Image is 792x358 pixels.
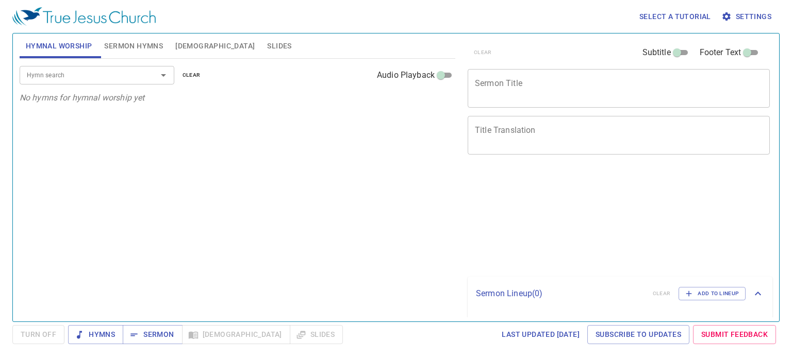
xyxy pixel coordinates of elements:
span: Sermon Hymns [104,40,163,53]
button: Sermon [123,325,182,344]
span: Footer Text [700,46,741,59]
a: Subscribe to Updates [587,325,689,344]
button: Open [156,68,171,82]
p: Sermon Lineup ( 0 ) [476,287,645,300]
div: Sermon Lineup(0)clearAdd to Lineup [468,277,772,311]
iframe: from-child [464,165,711,273]
span: Hymnal Worship [26,40,92,53]
span: Add to Lineup [685,289,739,298]
button: Hymns [68,325,123,344]
span: Sermon [131,328,174,341]
i: No hymns for hymnal worship yet [20,93,145,103]
span: Slides [267,40,291,53]
img: True Jesus Church [12,7,156,26]
span: Last updated [DATE] [502,328,580,341]
button: Select a tutorial [635,7,715,26]
span: Subscribe to Updates [596,328,681,341]
a: Last updated [DATE] [498,325,584,344]
span: clear [183,71,201,80]
button: clear [176,69,207,81]
a: Submit Feedback [693,325,776,344]
span: Hymns [76,328,115,341]
button: Settings [719,7,775,26]
button: Add to Lineup [679,287,746,300]
span: [DEMOGRAPHIC_DATA] [175,40,255,53]
span: Submit Feedback [701,328,768,341]
span: Settings [723,10,771,23]
span: Subtitle [642,46,671,59]
span: Audio Playback [377,69,435,81]
span: Select a tutorial [639,10,711,23]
